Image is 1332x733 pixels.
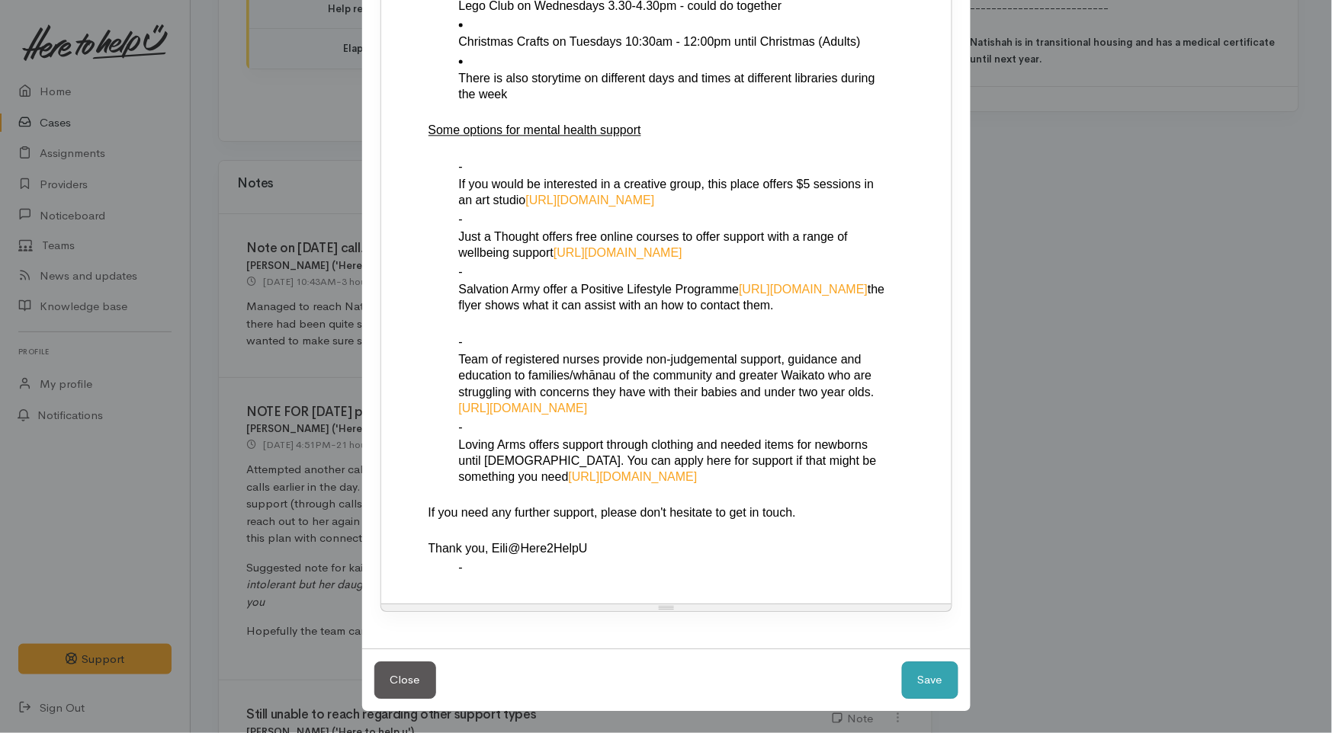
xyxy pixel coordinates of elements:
[459,70,887,104] div: There is also storytime on different days and times at different libraries during the week
[459,402,588,415] a: [URL][DOMAIN_NAME]
[381,604,952,611] div: Resize
[459,229,887,263] div: Just a Thought offers free online courses to offer support with a range of wellbeing support
[459,34,861,51] div: Christmas Crafts on Tuesdays 10:30am - 12:00pm until Christmas (Adults)
[374,661,436,699] button: Close
[526,194,655,206] a: [URL][DOMAIN_NAME]
[428,123,641,136] u: Some options for mental health support
[459,437,887,487] div: Loving Arms offers support through clothing and needed items for newborns until [DEMOGRAPHIC_DATA...
[428,504,887,522] div: If you need any further support, please don't hesitate to get in touch.
[459,176,887,210] div: If you would be interested in a creative group, this place offers $5 sessions in an art studio
[569,470,698,483] a: [URL][DOMAIN_NAME]
[739,283,868,296] a: [URL][DOMAIN_NAME]
[459,351,887,418] div: Team of registered nurses provide non-judgemental support, guidance and education to families/whā...
[554,246,682,259] a: [URL][DOMAIN_NAME]
[459,281,887,315] div: Salvation Army offer a Positive Lifestyle Programme the flyer shows what it can assist with an ho...
[428,540,887,558] div: Thank you, Eili@Here2HelpU
[902,661,958,699] button: Save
